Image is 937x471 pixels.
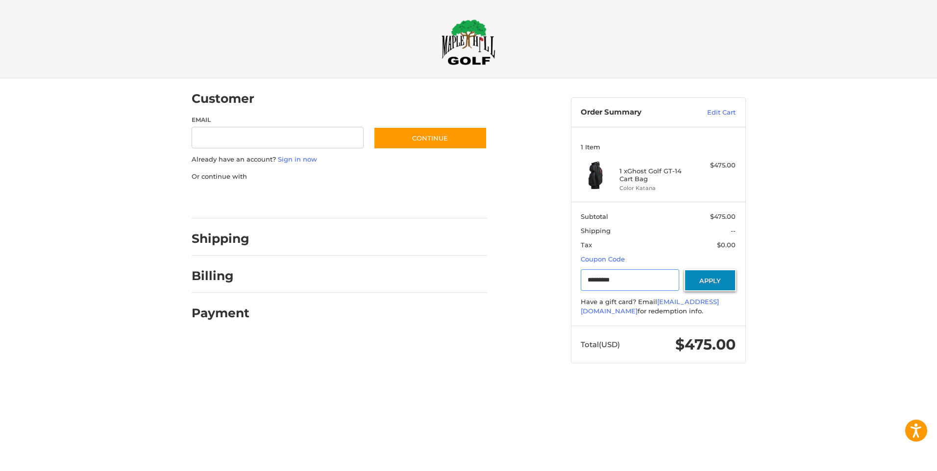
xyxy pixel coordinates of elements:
[717,241,736,249] span: $0.00
[686,108,736,118] a: Edit Cart
[192,231,249,246] h2: Shipping
[710,212,736,220] span: $475.00
[192,116,364,124] label: Email
[188,191,262,209] iframe: PayPal-paypal
[192,155,487,165] p: Already have an account?
[697,161,736,170] div: $475.00
[581,108,686,118] h3: Order Summary
[354,191,428,209] iframe: PayPal-venmo
[271,191,345,209] iframe: PayPal-paylater
[619,167,694,183] h4: 1 x Ghost Golf GT-14 Cart Bag
[581,255,625,263] a: Coupon Code
[442,19,495,65] img: Maple Hill Golf
[581,269,679,291] input: Gift Certificate or Coupon Code
[192,91,254,106] h2: Customer
[278,155,317,163] a: Sign in now
[581,241,592,249] span: Tax
[619,184,694,192] li: Color Katana
[675,335,736,353] span: $475.00
[192,268,249,283] h2: Billing
[581,212,608,220] span: Subtotal
[684,269,736,291] button: Apply
[373,127,487,149] button: Continue
[731,227,736,235] span: --
[581,143,736,151] h3: 1 Item
[581,227,611,235] span: Shipping
[192,172,487,182] p: Or continue with
[581,340,620,349] span: Total (USD)
[192,306,249,321] h2: Payment
[581,297,736,316] div: Have a gift card? Email for redemption info.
